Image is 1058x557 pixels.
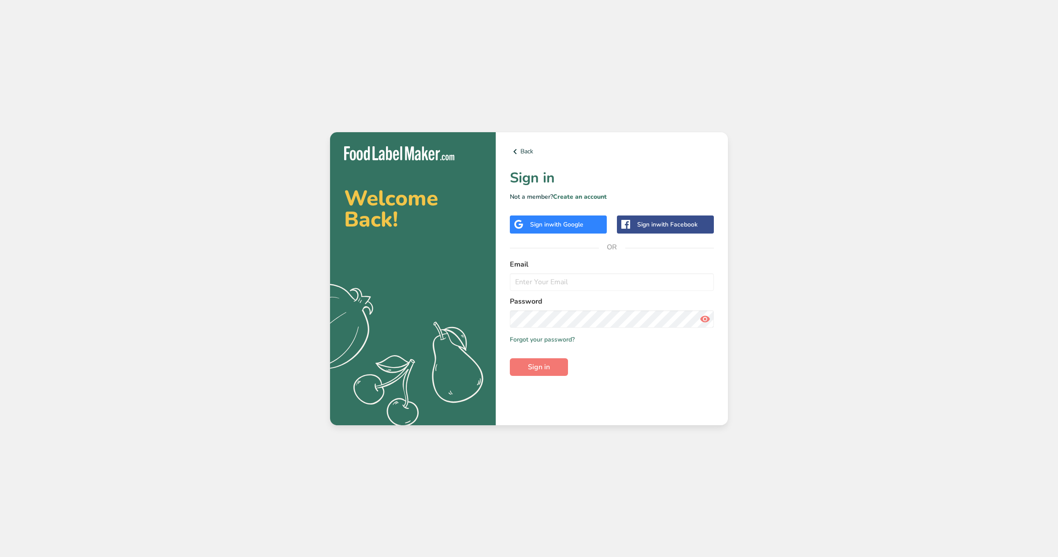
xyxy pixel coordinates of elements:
[530,220,583,229] div: Sign in
[510,335,575,344] a: Forgot your password?
[656,220,698,229] span: with Facebook
[510,358,568,376] button: Sign in
[344,146,454,161] img: Food Label Maker
[528,362,550,372] span: Sign in
[510,296,714,307] label: Password
[510,259,714,270] label: Email
[553,193,607,201] a: Create an account
[510,192,714,201] p: Not a member?
[637,220,698,229] div: Sign in
[344,188,482,230] h2: Welcome Back!
[510,273,714,291] input: Enter Your Email
[510,146,714,157] a: Back
[599,234,625,260] span: OR
[510,167,714,189] h1: Sign in
[549,220,583,229] span: with Google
